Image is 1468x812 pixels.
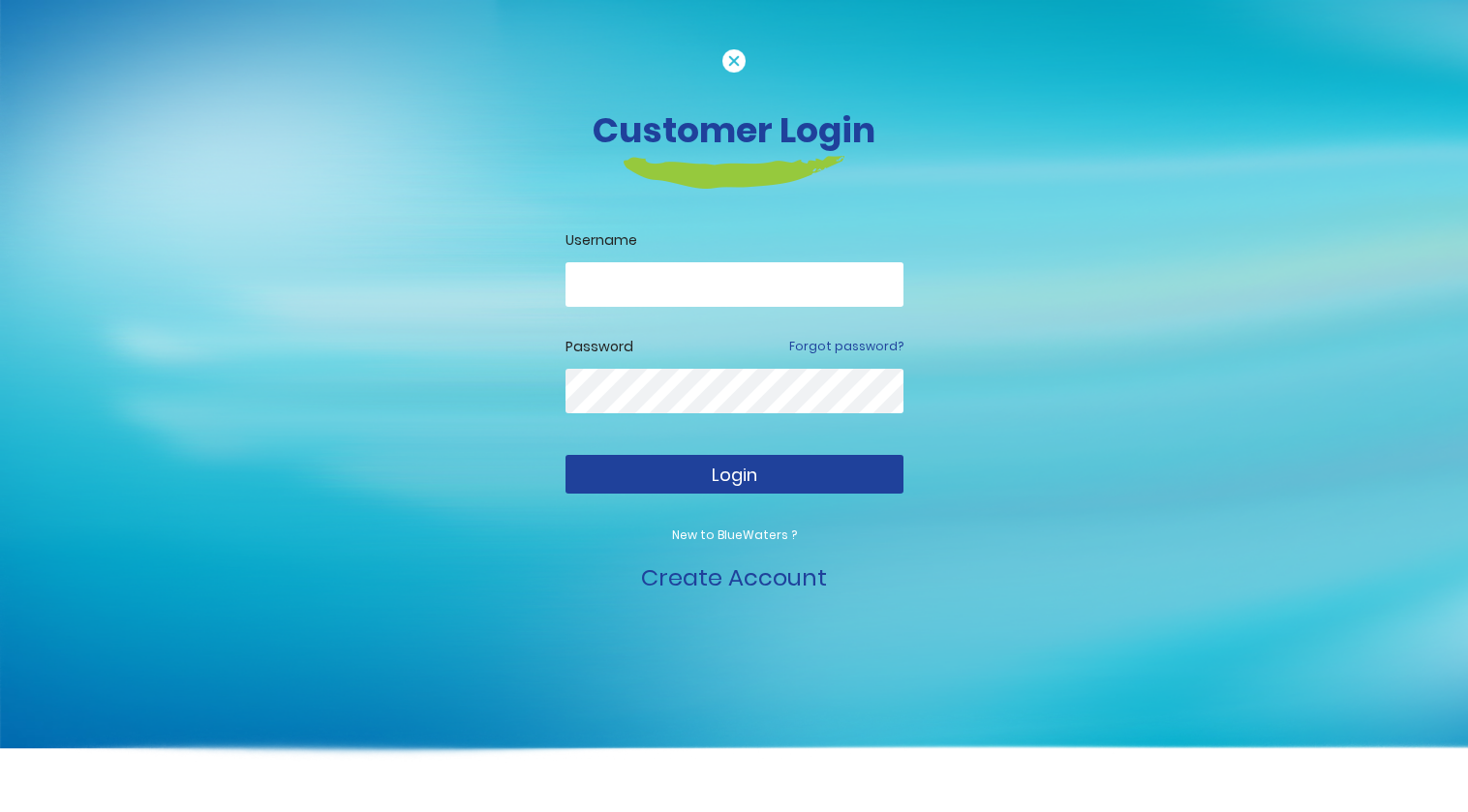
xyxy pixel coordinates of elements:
[566,455,903,494] button: Login
[566,526,903,544] p: New to BlueWaters ?
[566,337,633,357] label: Password
[641,561,827,593] a: Create Account
[566,230,903,251] label: Username
[789,338,903,355] a: Forgot password?
[712,463,757,487] span: Login
[624,156,845,189] img: login-heading-border.png
[197,109,1271,151] h3: Customer Login
[722,49,746,73] img: cancel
